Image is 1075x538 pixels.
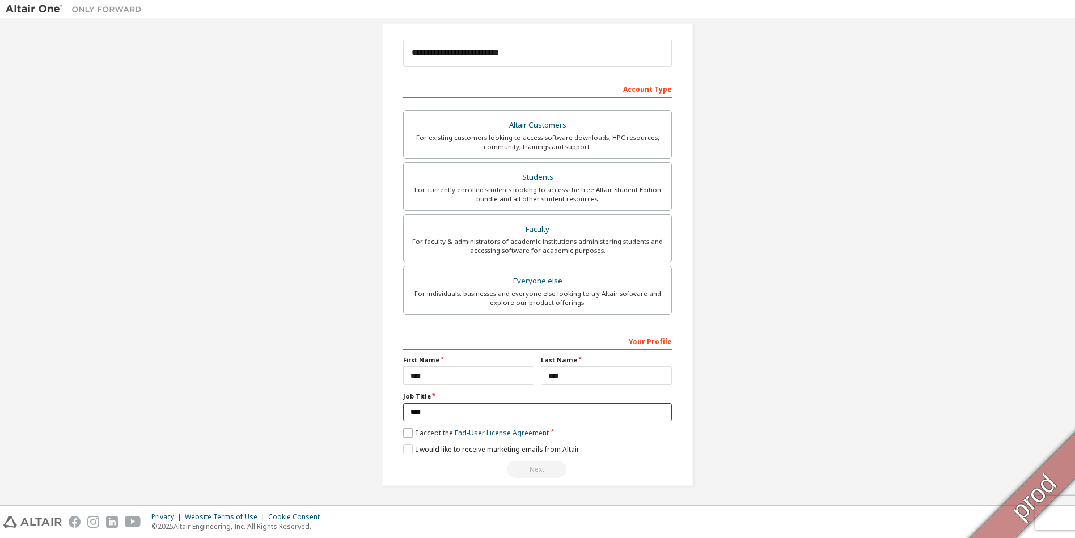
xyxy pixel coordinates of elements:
label: Job Title [403,392,672,401]
div: Read and acccept EULA to continue [403,461,672,478]
div: For individuals, businesses and everyone else looking to try Altair software and explore our prod... [410,289,665,307]
img: linkedin.svg [106,516,118,528]
div: Privacy [151,512,185,522]
div: Students [410,170,665,185]
div: For faculty & administrators of academic institutions administering students and accessing softwa... [410,237,665,255]
img: Altair One [6,3,147,15]
div: Cookie Consent [268,512,327,522]
img: altair_logo.svg [3,516,62,528]
div: Faculty [410,222,665,238]
label: I accept the [403,428,549,438]
img: facebook.svg [69,516,81,528]
div: Website Terms of Use [185,512,268,522]
div: Account Type [403,79,672,98]
p: © 2025 Altair Engineering, Inc. All Rights Reserved. [151,522,327,531]
label: Last Name [541,355,672,365]
div: For existing customers looking to access software downloads, HPC resources, community, trainings ... [410,133,665,151]
a: End-User License Agreement [455,428,549,438]
img: instagram.svg [87,516,99,528]
label: I would like to receive marketing emails from Altair [403,444,579,454]
div: For currently enrolled students looking to access the free Altair Student Edition bundle and all ... [410,185,665,204]
label: First Name [403,355,534,365]
div: Your Profile [403,332,672,350]
img: youtube.svg [125,516,141,528]
div: Altair Customers [410,117,665,133]
div: Everyone else [410,273,665,289]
